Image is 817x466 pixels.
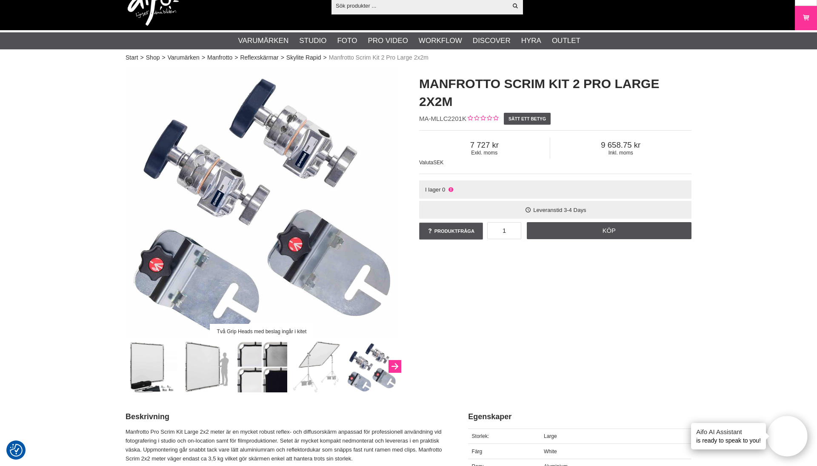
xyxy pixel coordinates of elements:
img: Två Grip Heads med beslag ingår i kitet [346,341,397,392]
span: > [281,53,284,62]
img: Grip Head ger robust montering på stativ [291,341,343,392]
a: Produktfråga [419,223,483,240]
span: > [162,53,165,62]
a: Hyra [521,35,541,46]
a: Pro Video [368,35,408,46]
span: Färg [472,449,483,455]
a: Start [126,53,138,62]
img: Storlek 2x2 meter [181,341,233,392]
span: Exkl. moms [419,150,550,156]
span: White [544,449,557,455]
span: 0 [442,186,445,193]
span: 7 727 [419,140,550,150]
span: 3-4 Days [564,207,586,213]
p: Manfrotto Pro Scrim Kit Large 2x2 meter är en mycket robust reflex- och diffusorskärm anpassad fö... [126,428,447,463]
span: MA-MLLC2201K [419,115,466,122]
div: is ready to speak to you! [691,423,766,449]
a: Varumärken [168,53,200,62]
img: Manfrotto Scrim Kit 2 Pro Large 2x2m [126,341,178,392]
span: Inkl. moms [550,150,691,156]
button: Samtyckesinställningar [10,443,23,458]
a: Workflow [419,35,462,46]
span: > [323,53,327,62]
h2: Egenskaper [468,412,691,422]
span: I lager [425,186,441,193]
img: Tre dukar: Silver/Vit, Svart, Diffusor [236,341,288,392]
a: Reflexskärmar [240,53,278,62]
a: Köp [527,222,692,239]
span: Manfrotto Scrim Kit 2 Pro Large 2x2m [329,53,428,62]
h2: Beskrivning [126,412,447,422]
i: Ej i lager [447,186,454,193]
span: > [140,53,144,62]
a: Sätt ett betyg [504,113,551,125]
div: Två Grip Heads med beslag ingår i kitet [210,324,314,339]
a: Foto [337,35,357,46]
a: Manfrotto [207,53,232,62]
h1: Manfrotto Scrim Kit 2 Pro Large 2x2m [419,75,691,111]
a: Outlet [552,35,580,46]
span: Large [544,433,557,439]
a: Två Grip Heads med beslag ingår i kitet [126,66,398,339]
img: Manfrotto Scrim Kit 2 Pro Large 2x2m [126,66,398,339]
a: Skylite Rapid [286,53,321,62]
div: Kundbetyg: 0 [466,114,498,123]
span: SEK [433,160,443,166]
span: Storlek: [472,433,489,439]
a: Discover [473,35,511,46]
h4: Aifo AI Assistant [696,427,761,436]
span: > [234,53,238,62]
span: Valuta [419,160,433,166]
img: Revisit consent button [10,444,23,457]
a: Studio [299,35,326,46]
span: > [202,53,205,62]
a: Varumärken [238,35,289,46]
a: Shop [146,53,160,62]
span: 9 658.75 [550,140,691,150]
button: Next [389,360,401,373]
span: Leveranstid [533,207,562,213]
